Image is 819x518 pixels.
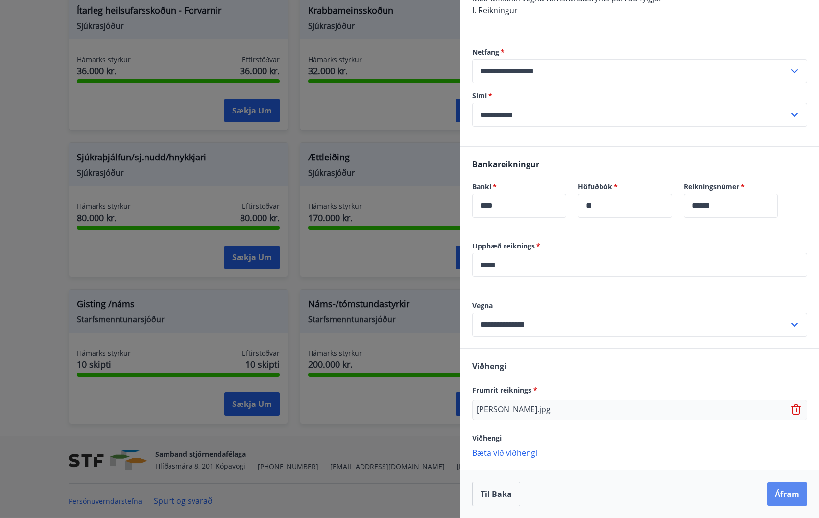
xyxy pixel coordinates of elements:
label: Höfuðbók [578,182,672,192]
span: Viðhengi [472,433,502,443]
label: Vegna [472,301,807,311]
label: Upphæð reiknings [472,241,807,251]
span: Bankareikningur [472,159,539,170]
div: Upphæð reiknings [472,253,807,277]
span: Frumrit reiknings [472,385,537,395]
p: Bæta við viðhengi [472,448,807,457]
label: Banki [472,182,566,192]
label: Netfang [472,47,807,57]
span: Viðhengi [472,361,506,372]
button: Til baka [472,482,520,506]
span: I. Reikningur [472,5,518,16]
label: Sími [472,91,807,101]
label: Reikningsnúmer [684,182,778,192]
p: [PERSON_NAME].jpg [477,404,551,416]
button: Áfram [767,482,807,506]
